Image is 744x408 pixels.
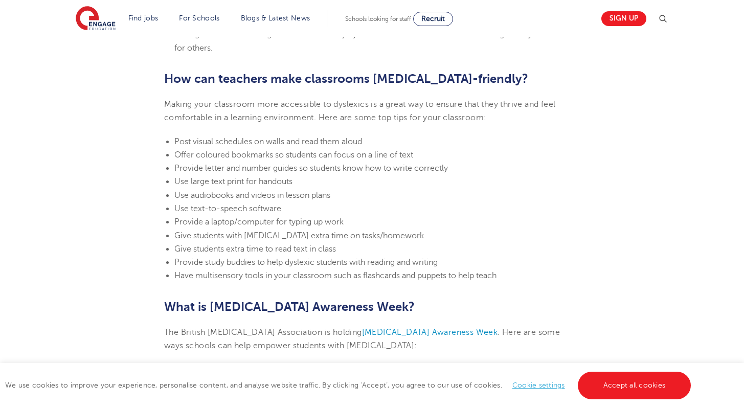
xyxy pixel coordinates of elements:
span: Provide study buddies to help dyslexic students with reading and writing [174,258,438,267]
span: Give students extra time to read text in class [174,244,336,254]
span: Offer coloured bookmarks so students can focus on a line of text [174,150,413,160]
span: We use cookies to improve your experience, personalise content, and analyse website traffic. By c... [5,381,693,389]
span: Use text-to-speech software [174,204,281,213]
span: Use large text print for handouts [174,177,292,186]
span: Use audiobooks and videos in lesson plans [174,191,330,200]
span: . Here are some ways schools can help empower students with [MEDICAL_DATA]: [164,328,560,350]
img: Engage Education [76,6,116,32]
span: meet regularly with parents to discuss how their child is doing in school and ask about any strat... [174,16,579,53]
a: Accept all cookies [578,372,691,399]
span: Making your classroom more accessible to dyslexics is a great way to ensure that they thrive and ... [164,100,555,122]
span: The British [MEDICAL_DATA] Association is holding [164,328,362,337]
span: Provide a laptop/computer for typing up work [174,217,344,226]
a: Recruit [413,12,453,26]
span: Post visual schedules on walls and read them aloud [174,137,362,146]
span: Schools looking for staff [345,15,411,22]
a: Find jobs [128,14,159,22]
b: How can teachers make classrooms [MEDICAL_DATA]-friendly? [164,72,528,86]
span: Give students with [MEDICAL_DATA] extra time on tasks/homework [174,231,424,240]
a: Blogs & Latest News [241,14,310,22]
a: [MEDICAL_DATA] Awareness Week [362,328,498,337]
a: Sign up [601,11,646,26]
span: Recruit [421,15,445,22]
span: Provide letter and number guides so students know how to write correctly [174,164,448,173]
a: For Schools [179,14,219,22]
b: What is [MEDICAL_DATA] Awareness Week? [164,300,415,314]
a: Cookie settings [512,381,565,389]
span: Have multisensory tools in your classroom such as flashcards and puppets to help teach [174,271,497,280]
